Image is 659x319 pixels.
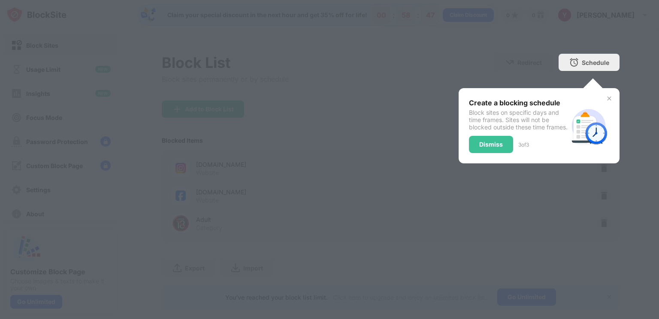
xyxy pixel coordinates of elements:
div: Create a blocking schedule [469,98,568,107]
div: Block sites on specific days and time frames. Sites will not be blocked outside these time frames. [469,109,568,131]
img: x-button.svg [606,95,613,102]
div: Schedule [582,59,609,66]
img: schedule.svg [568,105,609,147]
div: 3 of 3 [518,141,529,148]
div: Dismiss [479,141,503,148]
